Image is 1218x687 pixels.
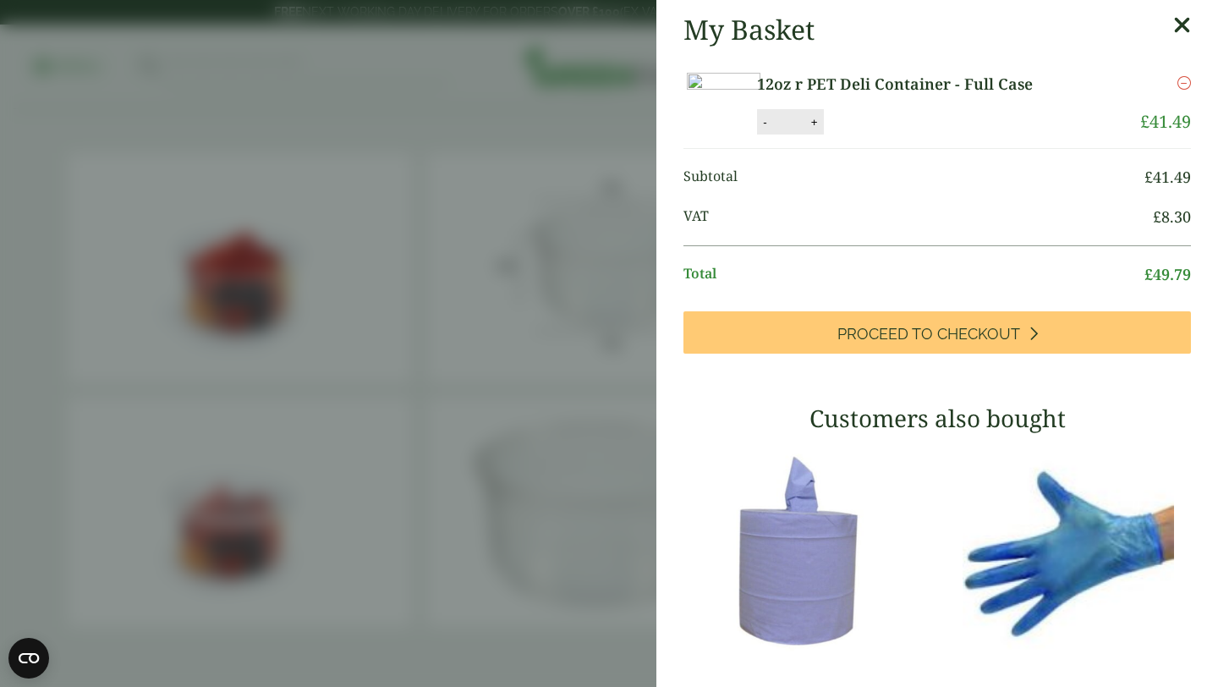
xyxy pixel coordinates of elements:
[683,166,1144,189] span: Subtotal
[1140,110,1191,133] bdi: 41.49
[683,263,1144,286] span: Total
[683,206,1153,228] span: VAT
[946,445,1191,657] img: 4130015J-Blue-Vinyl-Powder-Free-Gloves-Medium
[683,14,815,46] h2: My Basket
[757,73,1086,96] a: 12oz r PET Deli Container - Full Case
[758,115,771,129] button: -
[8,638,49,679] button: Open CMP widget
[1144,264,1191,284] bdi: 49.79
[806,115,823,129] button: +
[1144,167,1191,187] bdi: 41.49
[1144,167,1153,187] span: £
[683,311,1191,354] a: Proceed to Checkout
[1153,206,1191,227] bdi: 8.30
[1177,73,1191,93] a: Remove this item
[1140,110,1149,133] span: £
[837,325,1020,343] span: Proceed to Checkout
[1153,206,1161,227] span: £
[683,445,929,657] img: 3630017-2-Ply-Blue-Centre-Feed-104m
[1144,264,1153,284] span: £
[683,404,1191,433] h3: Customers also bought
